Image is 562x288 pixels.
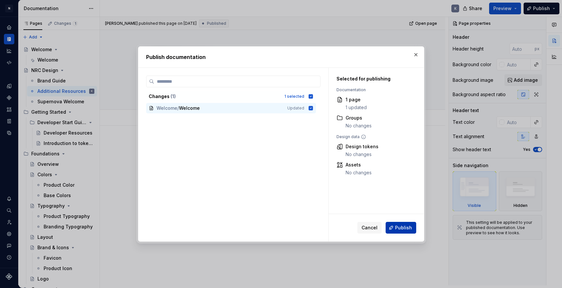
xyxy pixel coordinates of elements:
span: Welcome [179,105,200,111]
div: 1 page [346,96,367,103]
div: No changes [346,122,372,129]
div: 1 updated [346,104,367,111]
span: Updated [287,106,304,111]
div: Selected for publishing [336,76,413,82]
div: Documentation [336,87,413,93]
div: No changes [346,169,372,176]
div: 1 selected [284,94,304,99]
div: Design data [336,134,413,139]
button: Publish [386,222,416,234]
button: Cancel [357,222,382,234]
span: Welcome [157,105,177,111]
div: Changes [149,93,281,100]
div: Assets [346,162,372,168]
div: Design tokens [346,143,378,150]
div: No changes [346,151,378,158]
h2: Publish documentation [146,53,416,61]
div: Groups [346,115,372,121]
span: / [177,105,179,111]
span: ( 1 ) [171,94,176,99]
span: Cancel [362,224,377,231]
span: Publish [395,224,412,231]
